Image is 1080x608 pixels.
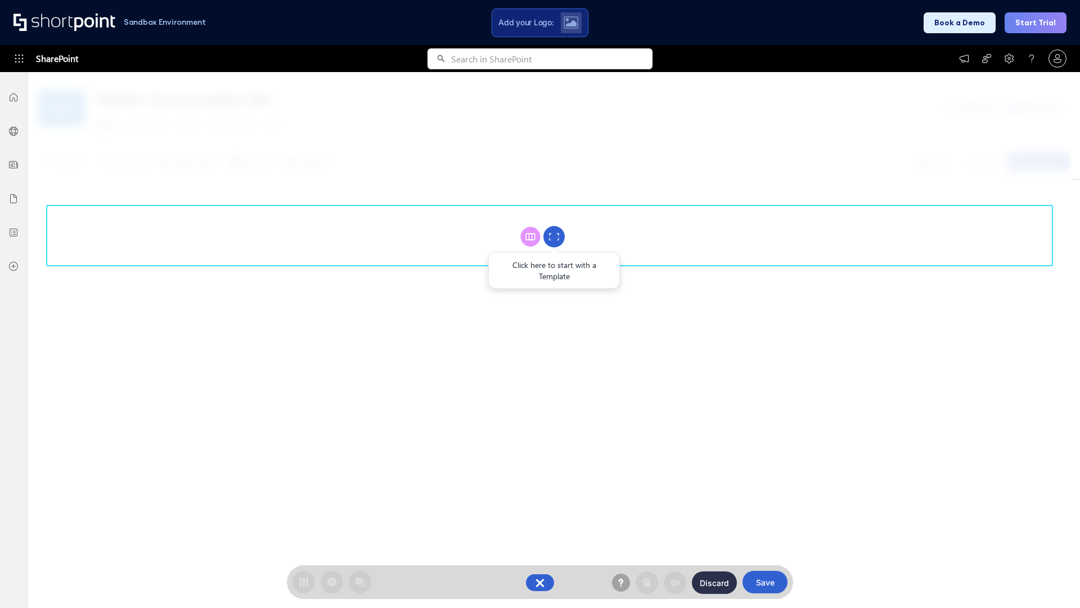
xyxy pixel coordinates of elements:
[742,571,787,593] button: Save
[124,19,206,25] h1: Sandbox Environment
[1005,12,1066,33] button: Start Trial
[692,571,737,594] button: Discard
[451,48,652,69] input: Search in SharePoint
[877,477,1080,608] iframe: Chat Widget
[36,45,78,72] span: SharePoint
[924,12,996,33] button: Book a Demo
[498,17,553,28] span: Add your Logo:
[564,16,578,29] img: Upload logo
